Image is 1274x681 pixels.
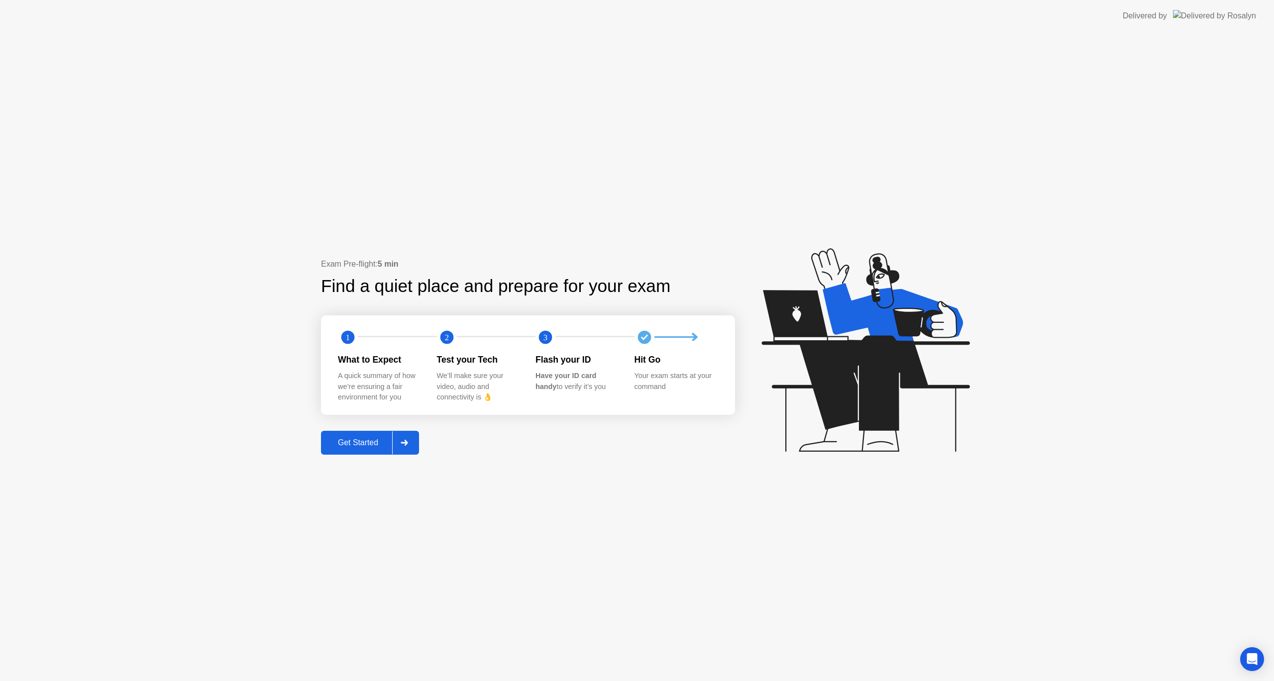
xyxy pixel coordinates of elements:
div: Open Intercom Messenger [1240,647,1264,671]
div: to verify it’s you [535,371,619,392]
text: 2 [444,332,448,342]
img: Delivered by Rosalyn [1173,10,1256,21]
text: 3 [543,332,547,342]
div: Delivered by [1123,10,1167,22]
div: Flash your ID [535,353,619,366]
div: Get Started [324,438,392,447]
div: Exam Pre-flight: [321,258,735,270]
div: Your exam starts at your command [635,371,718,392]
button: Get Started [321,431,419,455]
div: What to Expect [338,353,421,366]
b: Have your ID card handy [535,372,596,390]
div: We’ll make sure your video, audio and connectivity is 👌 [437,371,520,403]
div: Test your Tech [437,353,520,366]
div: A quick summary of how we’re ensuring a fair environment for you [338,371,421,403]
b: 5 min [378,260,399,268]
text: 1 [346,332,350,342]
div: Find a quiet place and prepare for your exam [321,273,672,299]
div: Hit Go [635,353,718,366]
